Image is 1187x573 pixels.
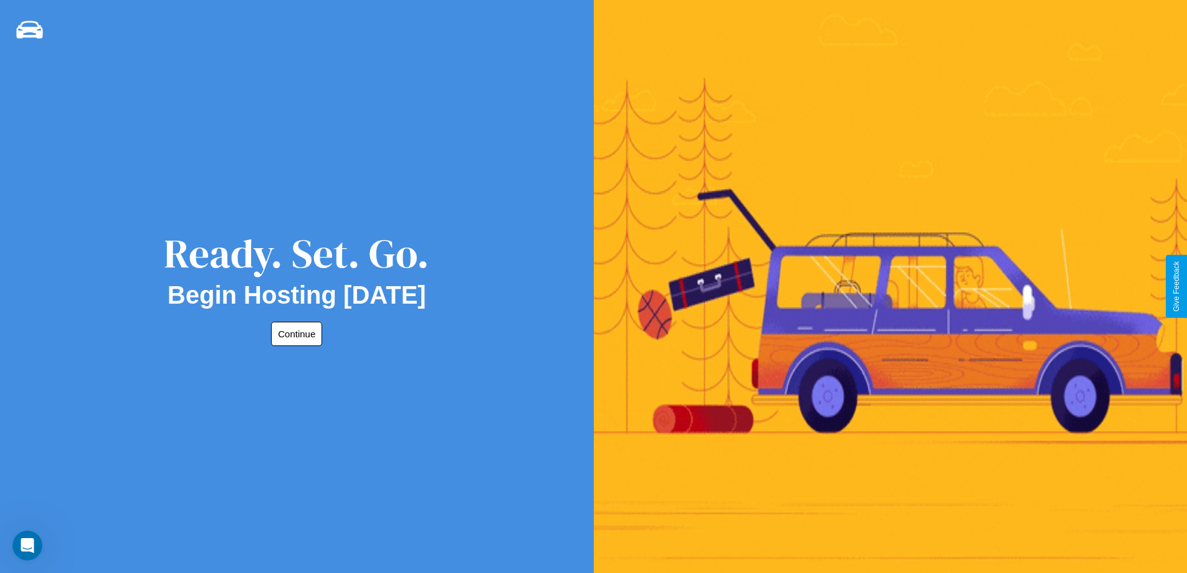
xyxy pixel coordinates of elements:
[12,531,42,561] iframe: Intercom live chat
[164,226,429,281] div: Ready. Set. Go.
[271,322,322,346] button: Continue
[168,281,426,309] h2: Begin Hosting [DATE]
[1172,261,1181,312] div: Give Feedback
